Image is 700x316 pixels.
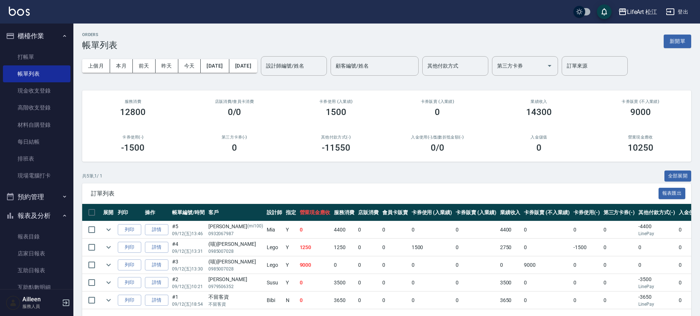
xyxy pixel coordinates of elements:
th: 營業現金應收 [298,204,332,221]
td: 0 [410,256,454,274]
td: 0 [454,239,498,256]
th: 卡券使用 (入業績) [410,204,454,221]
h3: 0/0 [228,107,241,117]
th: 指定 [284,204,298,221]
div: 不留客資 [208,293,263,301]
td: 0 [637,239,677,256]
div: (喵)[PERSON_NAME] [208,240,263,248]
a: 詳情 [145,259,168,271]
a: 詳情 [145,277,168,288]
h5: Ailleen [22,296,60,303]
p: LinePay [638,230,675,237]
td: Y [284,274,298,291]
h2: 卡券販賣 (入業績) [395,99,480,104]
td: #4 [170,239,207,256]
td: 0 [332,256,356,274]
td: 0 [356,292,380,309]
button: expand row [103,259,114,270]
button: 報表及分析 [3,206,70,225]
td: 0 [298,292,332,309]
th: 業績收入 [498,204,522,221]
a: 報表匯出 [659,190,686,197]
button: 昨天 [156,59,178,73]
button: 列印 [118,259,141,271]
td: 1250 [298,239,332,256]
a: 店家日報表 [3,245,70,262]
p: LinePay [638,283,675,290]
td: 0 [380,292,410,309]
td: 0 [572,221,602,238]
a: 現場電腦打卡 [3,167,70,184]
th: 操作 [143,204,170,221]
h3: 0 [536,143,542,153]
h3: 9000 [630,107,651,117]
p: 共 5 筆, 1 / 1 [82,173,102,179]
h3: -1500 [121,143,145,153]
td: 0 [572,256,602,274]
a: 詳情 [145,295,168,306]
p: 09/12 (五) 18:54 [172,301,205,308]
h2: 卡券販賣 (不入業績) [598,99,682,104]
td: N [284,292,298,309]
button: expand row [103,295,114,306]
th: 客戶 [207,204,265,221]
p: 09/12 (五) 13:46 [172,230,205,237]
h2: 營業現金應收 [598,135,682,140]
a: 新開單 [664,37,691,44]
td: 0 [380,239,410,256]
div: [PERSON_NAME] [208,276,263,283]
td: 0 [637,256,677,274]
button: expand row [103,277,114,288]
td: 0 [572,274,602,291]
td: 0 [298,274,332,291]
a: 高階收支登錄 [3,99,70,116]
p: 0932067987 [208,230,263,237]
th: 卡券販賣 (不入業績) [522,204,571,221]
td: 0 [356,221,380,238]
a: 打帳單 [3,49,70,65]
button: 登出 [663,5,691,19]
a: 詳情 [145,224,168,236]
a: 互助日報表 [3,262,70,279]
h3: 12800 [120,107,146,117]
p: 09/12 (五) 10:21 [172,283,205,290]
td: Mia [265,221,284,238]
button: 列印 [118,224,141,236]
h3: 14300 [526,107,552,117]
th: 設計師 [265,204,284,221]
td: #5 [170,221,207,238]
a: 現金收支登錄 [3,82,70,99]
td: 0 [522,292,571,309]
h3: 帳單列表 [82,40,117,50]
h3: 服務消費 [91,99,175,104]
h2: 其他付款方式(-) [294,135,378,140]
p: 不留客資 [208,301,263,308]
a: 詳情 [145,242,168,253]
a: 帳單列表 [3,65,70,82]
button: [DATE] [229,59,257,73]
th: 列印 [116,204,143,221]
td: #2 [170,274,207,291]
h3: 0 [435,107,440,117]
p: 0979506352 [208,283,263,290]
td: 0 [522,274,571,291]
h2: 卡券使用(-) [91,135,175,140]
td: #1 [170,292,207,309]
td: Y [284,239,298,256]
h3: 0 [232,143,237,153]
td: 0 [454,274,498,291]
td: 0 [410,292,454,309]
td: 0 [356,274,380,291]
p: (mi100) [247,223,263,230]
p: LinePay [638,301,675,308]
button: 報表匯出 [659,188,686,199]
p: 0985007028 [208,248,263,255]
button: Open [544,60,555,72]
td: 0 [298,221,332,238]
td: Susu [265,274,284,291]
h2: 第三方卡券(-) [193,135,277,140]
td: 0 [602,274,637,291]
h2: 店販消費 /會員卡消費 [193,99,277,104]
th: 服務消費 [332,204,356,221]
td: -3650 [637,292,677,309]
